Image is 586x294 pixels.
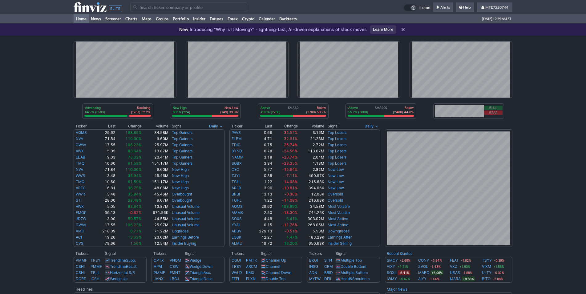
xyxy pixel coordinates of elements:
[142,210,168,216] td: 671.56K
[328,235,352,240] a: Earnings After
[298,185,324,191] td: 394.06K
[348,110,368,114] p: 55.2% (3060)
[142,123,168,129] th: Volume
[298,216,324,222] td: 303.02M
[246,258,257,263] a: PMTR
[348,106,368,110] p: Above
[450,257,459,264] a: FEAT
[232,186,241,190] a: AREB
[387,287,407,292] a: Major News
[328,136,346,141] a: Top Losers
[232,192,240,196] a: BRBI
[328,198,343,203] a: Oversold
[232,235,241,240] a: EQBK
[328,216,348,221] a: Most Active
[131,110,150,114] p: (1787) 32.2%
[142,203,168,210] td: 13.87M
[190,264,212,269] a: Wedge Down
[282,210,298,215] span: -18.30%
[128,186,142,190] span: 36.75%
[324,258,332,263] a: STN
[76,192,85,196] a: WWR
[260,106,326,115] div: SMA50
[232,276,239,281] a: EFFI
[229,123,252,129] th: Ticker
[172,229,188,233] a: Upgrades
[232,155,244,159] a: NAMM
[251,123,273,129] th: Last
[285,192,298,196] span: -0.30%
[328,155,346,159] a: Top Losers
[74,14,89,23] a: Home
[172,143,192,147] a: Top Gainers
[251,210,273,216] td: 2.50
[240,14,257,23] a: Crypto
[172,155,192,159] a: Top Gainers
[232,264,241,269] a: TRSY
[95,167,116,173] td: 71.84
[232,223,240,227] a: YYAI
[306,110,326,114] p: (2780) 50.2%
[172,136,192,141] a: Top Gainers
[251,179,273,185] td: 1.22
[208,14,225,23] a: Futures
[393,110,414,114] p: (2480) 44.8%
[172,198,192,203] a: Overbought
[328,179,344,184] a: New Low
[128,173,142,178] span: 35.94%
[220,106,238,110] p: New Low
[232,229,241,233] a: ABBV
[76,143,86,147] a: GWAV
[266,270,291,275] a: Channel Down
[142,222,168,228] td: 25.97M
[142,142,168,148] td: 25.97M
[309,264,318,269] a: INSG
[123,14,139,23] a: Charts
[142,167,168,173] td: 9.60M
[328,124,338,129] span: Signal
[232,241,242,246] a: ALMU
[95,197,116,203] td: 28.00
[341,264,366,269] a: Double Bottom
[232,130,241,135] a: PAVS
[170,264,178,269] a: CSW
[76,270,85,275] a: CSHI
[142,136,168,142] td: 9.60M
[328,161,346,166] a: Top Losers
[246,270,254,275] a: KMX
[328,192,343,196] a: Oversold
[251,203,273,210] td: 29.62
[190,258,201,263] a: Wedge
[76,130,87,135] a: AQMS
[232,258,241,263] a: CGUI
[173,106,190,110] p: New High
[128,204,142,209] span: 83.64%
[324,264,333,269] a: CRM
[482,14,511,23] span: [DATE] 12:59 AM ET
[370,25,396,34] a: Learn More
[251,197,273,203] td: 1.22
[74,123,95,129] th: Ticker
[204,270,211,275] span: Asc.
[76,186,86,190] a: AREC
[261,110,281,114] p: 49.8% (2760)
[85,106,105,110] p: Advancing
[418,264,428,270] a: ZVOL
[172,167,189,172] a: New High
[482,276,491,282] a: BITO
[328,229,350,233] a: Downgrades
[225,14,240,23] a: Forex
[232,204,243,209] a: AQMS
[142,197,168,203] td: 9.67M
[76,167,83,172] a: NVA
[142,173,168,179] td: 45.46M
[341,258,362,263] a: Multiple Top
[298,191,324,197] td: 12.08K
[282,198,298,203] span: -14.08%
[76,179,84,184] a: TMQ
[232,143,240,147] a: TDIC
[76,216,86,221] a: JDZG
[171,14,191,23] a: Portfolio
[251,160,273,167] td: 3.84
[298,129,324,136] td: 3.16M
